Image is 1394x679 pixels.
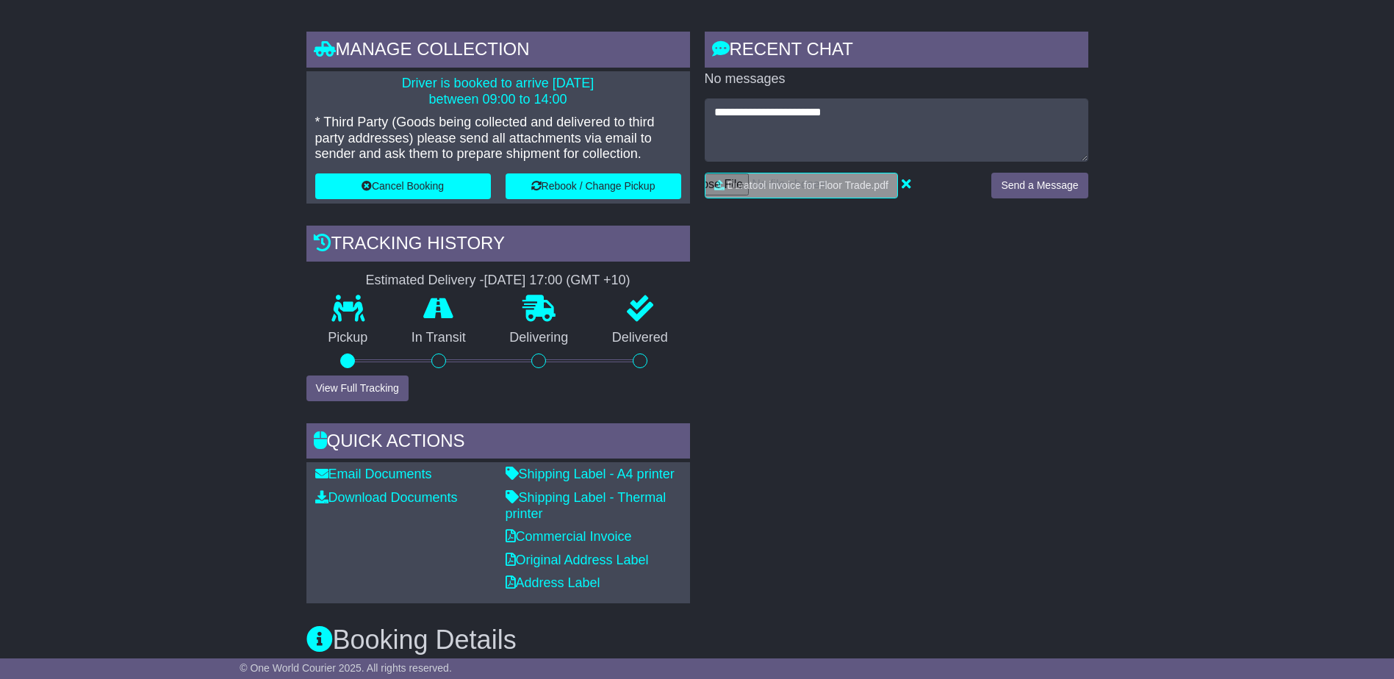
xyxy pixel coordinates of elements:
[705,32,1088,71] div: RECENT CHAT
[506,490,667,521] a: Shipping Label - Thermal printer
[506,467,675,481] a: Shipping Label - A4 printer
[506,575,600,590] a: Address Label
[306,330,390,346] p: Pickup
[315,173,491,199] button: Cancel Booking
[306,423,690,463] div: Quick Actions
[506,529,632,544] a: Commercial Invoice
[315,76,681,107] p: Driver is booked to arrive [DATE] between 09:00 to 14:00
[389,330,488,346] p: In Transit
[488,330,591,346] p: Delivering
[315,467,432,481] a: Email Documents
[484,273,630,289] div: [DATE] 17:00 (GMT +10)
[306,273,690,289] div: Estimated Delivery -
[240,662,452,674] span: © One World Courier 2025. All rights reserved.
[991,173,1088,198] button: Send a Message
[705,71,1088,87] p: No messages
[315,490,458,505] a: Download Documents
[306,376,409,401] button: View Full Tracking
[306,32,690,71] div: Manage collection
[590,330,690,346] p: Delivered
[306,625,1088,655] h3: Booking Details
[506,553,649,567] a: Original Address Label
[306,226,690,265] div: Tracking history
[506,173,681,199] button: Rebook / Change Pickup
[315,115,681,162] p: * Third Party (Goods being collected and delivered to third party addresses) please send all atta...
